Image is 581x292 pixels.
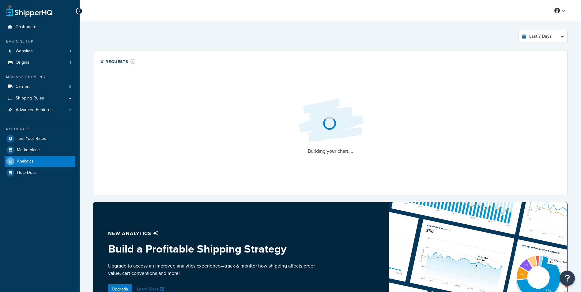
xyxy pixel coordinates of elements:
[5,104,75,116] a: Advanced Features2
[5,46,75,57] a: Websites1
[17,148,40,153] span: Marketplace
[69,107,71,113] span: 2
[101,58,136,65] div: # Requests
[5,74,75,80] div: Manage Shipping
[16,49,33,54] span: Websites
[70,49,71,54] span: 1
[16,60,29,65] span: Origins
[108,229,316,238] p: New analytics
[5,39,75,44] div: Basic Setup
[70,60,71,65] span: 1
[5,156,75,167] a: Analytics
[294,94,367,147] img: Loading...
[16,107,53,113] span: Advanced Features
[5,144,75,155] a: Marketplace
[16,24,36,30] span: Dashboard
[16,96,44,101] span: Shipping Rules
[5,57,75,68] a: Origins1
[108,243,316,255] h3: Build a Profitable Shipping Strategy
[17,170,37,175] span: Help Docs
[5,46,75,57] li: Websites
[16,84,31,89] span: Carriers
[17,159,34,164] span: Analytics
[5,57,75,68] li: Origins
[5,104,75,116] li: Advanced Features
[5,81,75,92] li: Carriers
[5,167,75,178] a: Help Docs
[17,136,46,141] span: Test Your Rates
[294,147,367,155] p: Building your chart....
[69,84,71,89] span: 2
[108,262,316,277] p: Upgrade to access an improved analytics experience—track & monitor how shipping affects order val...
[5,93,75,104] a: Shipping Rules
[5,126,75,132] div: Resources
[5,133,75,144] a: Test Your Rates
[560,271,575,286] button: Open Resource Center
[5,81,75,92] a: Carriers2
[5,21,75,33] a: Dashboard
